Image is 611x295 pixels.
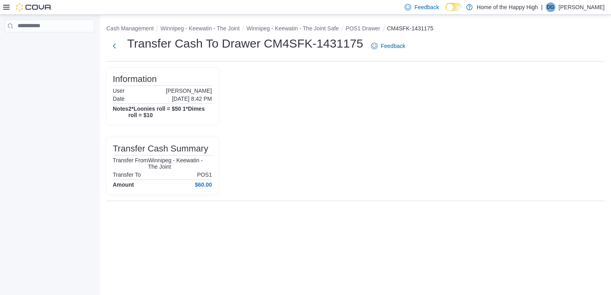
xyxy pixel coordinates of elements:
[113,96,125,102] h6: Date
[113,88,125,94] h6: User
[445,11,446,12] span: Dark Mode
[246,25,339,32] button: Winnipeg - Keewatin - The Joint Safe
[368,38,408,54] a: Feedback
[541,2,543,12] p: |
[113,74,157,84] h3: Information
[127,36,363,52] h1: Transfer Cash To Drawer CM4SFK-1431175
[195,181,212,188] h4: $60.00
[106,24,605,34] nav: An example of EuiBreadcrumbs
[546,2,555,12] div: Dhruv Gupta
[445,3,462,11] input: Dark Mode
[113,144,208,153] h3: Transfer Cash Summary
[106,38,122,54] button: Next
[113,181,134,188] h4: Amount
[113,106,128,118] h4: Notes
[381,42,405,50] span: Feedback
[113,171,141,178] h6: Transfer To
[172,96,212,102] p: [DATE] 8:42 PM
[16,3,52,11] img: Cova
[345,25,380,32] button: POS1 Drawer
[547,2,554,12] span: DG
[5,34,94,53] nav: Complex example
[113,157,148,163] h6: Transfer From
[477,2,538,12] p: Home of the Happy High
[106,25,154,32] button: Cash Management
[148,157,212,170] p: Winnipeg - Keewatin - The Joint
[414,3,439,11] span: Feedback
[197,171,212,178] p: POS1
[387,25,433,32] button: CM4SFK-1431175
[559,2,605,12] p: [PERSON_NAME]
[128,106,212,118] h4: 2*Loonies roll = $50 1*Dimes roll = $10
[166,88,212,94] p: [PERSON_NAME]
[160,25,240,32] button: Winnipeg - Keewatin - The Joint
